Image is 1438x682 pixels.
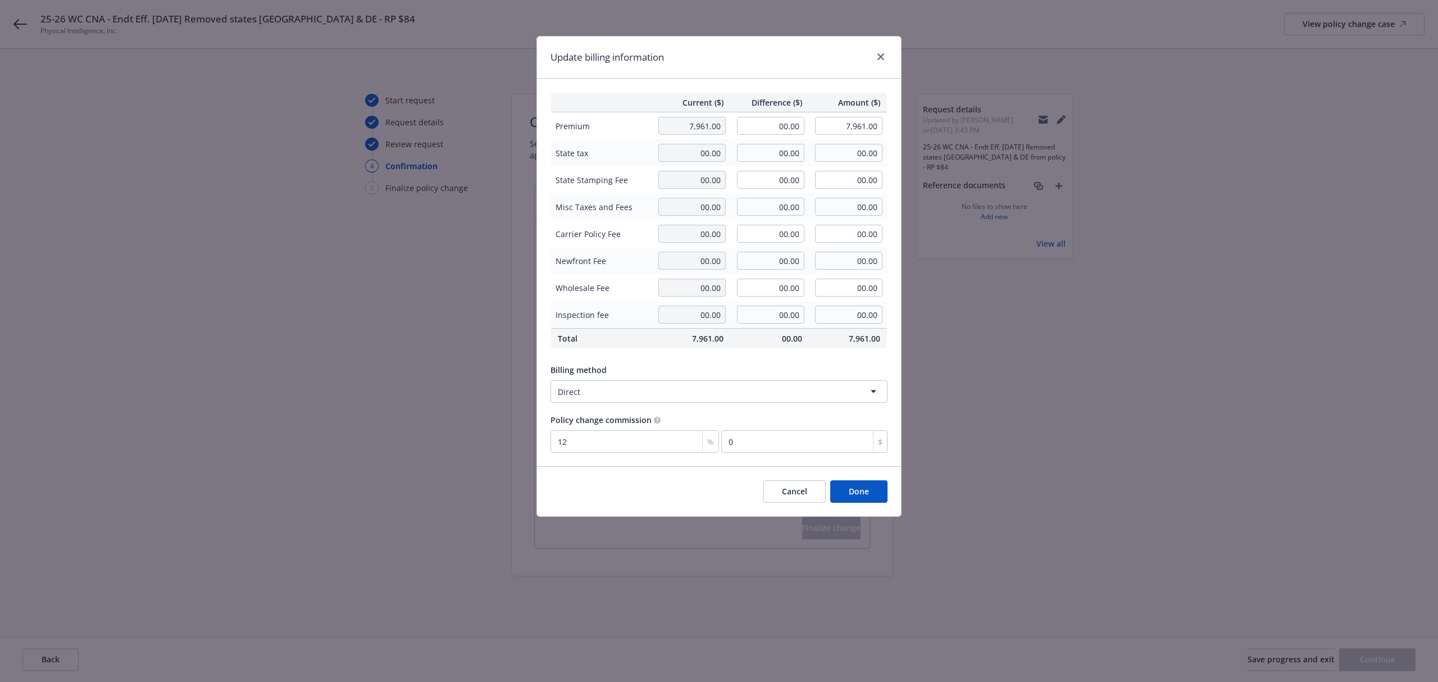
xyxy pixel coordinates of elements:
[878,436,882,448] span: $
[550,50,664,65] h1: Update billing information
[816,97,881,108] span: Amount ($)
[550,365,607,375] span: Billing method
[556,282,647,294] span: Wholesale Fee
[737,333,802,344] span: 00.00
[816,333,881,344] span: 7,961.00
[556,120,647,132] span: Premium
[556,228,647,240] span: Carrier Policy Fee
[658,333,723,344] span: 7,961.00
[556,174,647,186] span: State Stamping Fee
[550,415,652,425] span: Policy change commission
[558,333,645,344] span: Total
[737,97,802,108] span: Difference ($)
[874,50,888,63] a: close
[658,97,723,108] span: Current ($)
[707,436,714,448] span: %
[556,309,647,321] span: Inspection fee
[763,480,826,503] button: Cancel
[556,255,647,267] span: Newfront Fee
[556,201,647,213] span: Misc Taxes and Fees
[830,480,888,503] button: Done
[556,147,647,159] span: State tax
